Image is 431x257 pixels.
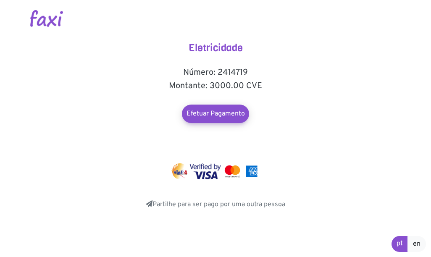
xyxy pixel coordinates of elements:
img: vinti4 [171,163,188,179]
a: en [407,236,426,252]
img: mastercard [223,163,242,179]
a: Partilhe para ser pago por uma outra pessoa [146,200,285,209]
a: Efetuar Pagamento [182,105,249,123]
h5: Montante: 3000.00 CVE [131,81,300,91]
h4: Eletricidade [131,42,300,54]
h5: Número: 2414719 [131,68,300,78]
img: mastercard [244,163,260,179]
a: pt [392,236,408,252]
img: visa [189,163,221,179]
